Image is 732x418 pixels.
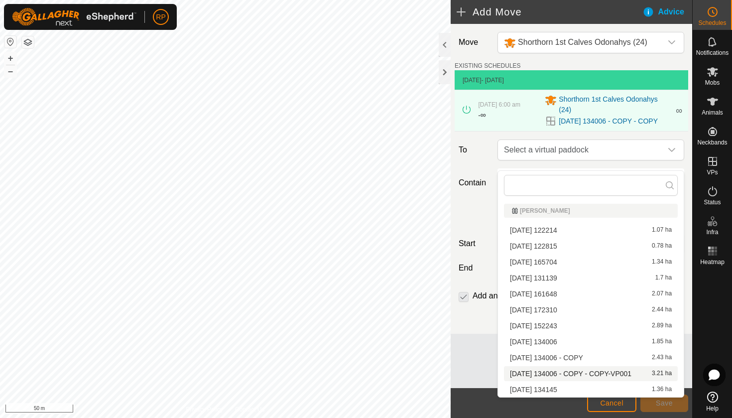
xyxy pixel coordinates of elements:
[652,354,672,361] span: 2.43 ha
[186,405,223,414] a: Privacy Policy
[4,36,16,48] button: Reset Map
[510,243,557,250] span: [DATE] 122815
[504,255,678,270] li: 2025-08-07 165704
[696,50,729,56] span: Notifications
[4,52,16,64] button: +
[702,110,723,116] span: Animals
[455,177,493,189] label: Contain
[4,65,16,77] button: –
[652,306,672,313] span: 2.44 ha
[655,275,672,281] span: 1.7 ha
[652,259,672,266] span: 1.34 ha
[156,12,165,22] span: RP
[482,77,504,84] span: - [DATE]
[510,275,557,281] span: [DATE] 131139
[504,223,678,238] li: 2025-08-06 122214
[504,286,678,301] li: 2025-08-09 161648
[504,334,678,349] li: 2025-08-12 134006
[706,229,718,235] span: Infra
[504,318,678,333] li: 2025-08-11 152243
[640,395,688,412] button: Save
[500,140,662,160] span: Select a virtual paddock
[504,239,678,254] li: 2025-08-06 122815
[510,290,557,297] span: [DATE] 161648
[652,386,672,393] span: 1.36 ha
[481,111,486,119] span: ∞
[498,200,684,397] ul: Option List
[676,106,682,116] span: ∞
[697,139,727,145] span: Neckbands
[510,322,557,329] span: [DATE] 152243
[22,36,34,48] button: Map Layers
[512,208,670,214] div: [PERSON_NAME]
[455,139,493,160] label: To
[510,370,631,377] span: [DATE] 134006 - COPY - COPY-VP001
[600,399,623,407] span: Cancel
[455,61,521,70] label: EXISTING SCHEDULES
[504,366,678,381] li: 2025-08-12 134006 - COPY - COPY-VP001
[479,101,520,108] span: [DATE] 6:00 am
[652,338,672,345] span: 1.85 ha
[500,32,662,53] span: Shorthorn 1st Calves Odonahys
[455,262,493,274] label: End
[652,243,672,250] span: 0.78 ha
[656,399,673,407] span: Save
[700,259,725,265] span: Heatmap
[473,292,576,300] label: Add another scheduled move
[652,322,672,329] span: 2.89 ha
[705,80,720,86] span: Mobs
[510,306,557,313] span: [DATE] 172310
[706,406,719,412] span: Help
[587,395,636,412] button: Cancel
[704,199,721,205] span: Status
[510,259,557,266] span: [DATE] 165704
[504,271,678,285] li: 2025-08-08 131139
[707,169,718,175] span: VPs
[662,32,682,53] div: dropdown trigger
[559,94,670,115] span: Shorthorn 1st Calves Odonahys (24)
[463,77,482,84] span: [DATE]
[504,302,678,317] li: 2025-08-10 172310
[479,109,486,121] div: -
[652,290,672,297] span: 2.07 ha
[559,116,658,127] a: [DATE] 134006 - COPY - COPY
[510,338,557,345] span: [DATE] 134006
[652,227,672,234] span: 1.07 ha
[652,370,672,377] span: 3.21 ha
[510,354,583,361] span: [DATE] 134006 - COPY
[698,20,726,26] span: Schedules
[510,227,557,234] span: [DATE] 122214
[504,382,678,397] li: 2025-08-12 134145
[12,8,136,26] img: Gallagher Logo
[235,405,264,414] a: Contact Us
[510,386,557,393] span: [DATE] 134145
[693,388,732,416] a: Help
[455,238,493,250] label: Start
[662,140,682,160] div: dropdown trigger
[518,38,647,46] span: Shorthorn 1st Calves Odonahys (24)
[642,6,692,18] div: Advice
[457,6,642,18] h2: Add Move
[504,350,678,365] li: 2025-08-12 134006 - COPY
[455,32,493,53] label: Move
